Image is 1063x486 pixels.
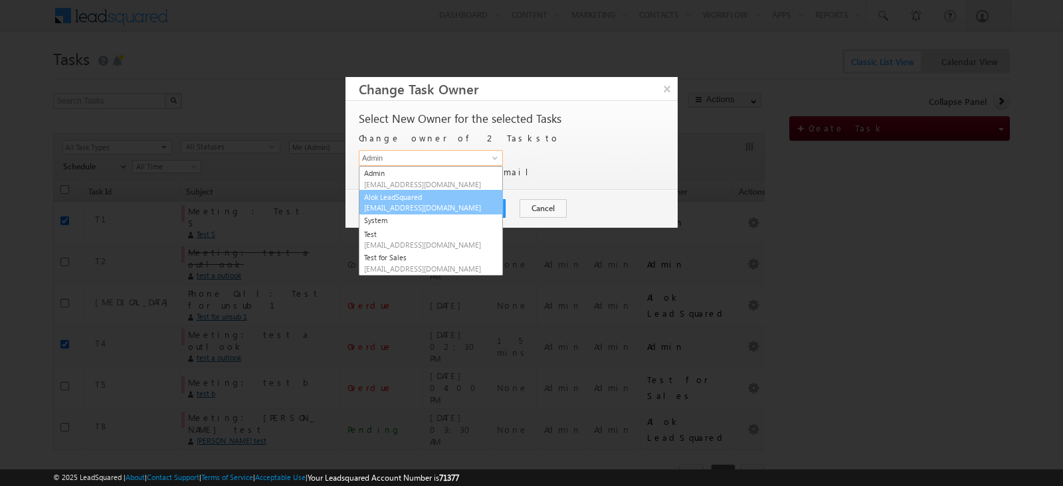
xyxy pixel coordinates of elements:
[359,190,503,215] a: Alok LeadSquared
[656,77,678,100] button: ×
[359,228,502,252] a: Test
[364,240,498,250] span: [EMAIL_ADDRESS][DOMAIN_NAME]
[485,151,502,165] a: Show All Items
[359,113,561,125] p: Select New Owner for the selected Tasks
[359,77,678,100] h3: Change Task Owner
[359,166,668,179] div: Send Invitation Email
[126,473,145,481] a: About
[255,473,306,481] a: Acceptable Use
[359,150,503,166] input: Type to Search
[147,473,199,481] a: Contact Support
[364,179,498,189] span: [EMAIL_ADDRESS][DOMAIN_NAME]
[359,214,502,228] a: System
[364,202,498,212] span: [EMAIL_ADDRESS][DOMAIN_NAME]
[359,251,502,275] a: Test for Sales
[308,473,459,483] span: Your Leadsquared Account Number is
[520,199,567,218] button: Cancel
[359,132,559,144] p: Change owner of 2 Tasksto
[364,264,498,274] span: [EMAIL_ADDRESS][DOMAIN_NAME]
[53,471,459,484] span: © 2025 LeadSquared | | | | |
[201,473,253,481] a: Terms of Service
[439,473,459,483] span: 71377
[359,167,502,191] a: Admin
